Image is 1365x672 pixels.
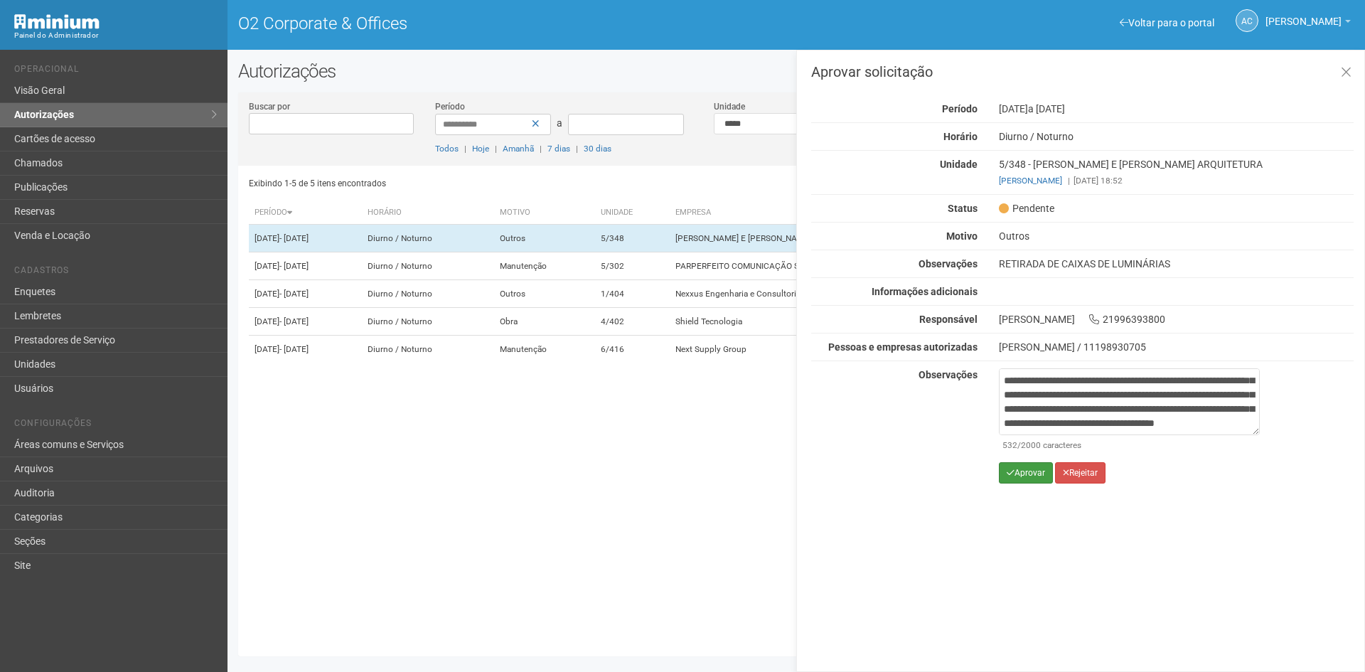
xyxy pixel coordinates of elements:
[999,174,1354,187] div: [DATE] 18:52
[249,225,362,252] td: [DATE]
[362,225,493,252] td: Diurno / Noturno
[988,313,1364,326] div: [PERSON_NAME] 21996393800
[999,176,1062,186] a: [PERSON_NAME]
[547,144,570,154] a: 7 dias
[988,257,1364,270] div: RETIRADA DE CAIXAS DE LUMINÁRIAS
[494,201,595,225] th: Motivo
[1002,439,1256,452] div: /2000 caracteres
[872,286,978,297] strong: Informações adicionais
[1055,462,1106,484] button: Rejeitar
[249,252,362,280] td: [DATE]
[362,308,493,336] td: Diurno / Noturno
[279,289,309,299] span: - [DATE]
[249,173,792,194] div: Exibindo 1-5 de 5 itens encontrados
[362,201,493,225] th: Horário
[988,130,1364,143] div: Diurno / Noturno
[494,252,595,280] td: Manutenção
[576,144,578,154] span: |
[464,144,466,154] span: |
[595,252,670,280] td: 5/302
[919,369,978,380] strong: Observações
[14,64,217,79] li: Operacional
[1236,9,1258,32] a: AC
[670,252,1024,280] td: PARPERFEITO COMUNICAÇÃO S/A
[279,316,309,326] span: - [DATE]
[1332,58,1361,88] a: Fechar
[435,100,465,113] label: Período
[494,308,595,336] td: Obra
[811,65,1354,79] h3: Aprovar solicitação
[988,230,1364,242] div: Outros
[557,117,562,129] span: a
[595,308,670,336] td: 4/402
[946,230,978,242] strong: Motivo
[828,341,978,353] strong: Pessoas e empresas autorizadas
[249,336,362,363] td: [DATE]
[1068,176,1070,186] span: |
[595,336,670,363] td: 6/416
[948,203,978,214] strong: Status
[249,280,362,308] td: [DATE]
[14,29,217,42] div: Painel do Administrador
[595,225,670,252] td: 5/348
[595,201,670,225] th: Unidade
[1002,440,1017,450] span: 532
[670,280,1024,308] td: Nexxus Engenharia e Consultoria
[595,280,670,308] td: 1/404
[670,201,1024,225] th: Empresa
[1265,18,1351,29] a: [PERSON_NAME]
[988,158,1364,187] div: 5/348 - [PERSON_NAME] E [PERSON_NAME] ARQUITETURA
[279,233,309,243] span: - [DATE]
[670,225,1024,252] td: [PERSON_NAME] E [PERSON_NAME] ARQUITETURA
[362,280,493,308] td: Diurno / Noturno
[999,341,1354,353] div: [PERSON_NAME] / 11198930705
[942,103,978,114] strong: Período
[670,308,1024,336] td: Shield Tecnologia
[249,100,290,113] label: Buscar por
[472,144,489,154] a: Hoje
[1028,103,1065,114] span: a [DATE]
[714,100,745,113] label: Unidade
[540,144,542,154] span: |
[362,336,493,363] td: Diurno / Noturno
[584,144,611,154] a: 30 dias
[279,344,309,354] span: - [DATE]
[988,102,1364,115] div: [DATE]
[14,14,100,29] img: Minium
[279,261,309,271] span: - [DATE]
[999,462,1053,484] button: Aprovar
[494,336,595,363] td: Manutenção
[14,418,217,433] li: Configurações
[503,144,534,154] a: Amanhã
[494,280,595,308] td: Outros
[495,144,497,154] span: |
[249,201,362,225] th: Período
[1120,17,1214,28] a: Voltar para o portal
[919,258,978,270] strong: Observações
[943,131,978,142] strong: Horário
[670,336,1024,363] td: Next Supply Group
[249,308,362,336] td: [DATE]
[919,314,978,325] strong: Responsável
[14,265,217,280] li: Cadastros
[494,225,595,252] td: Outros
[435,144,459,154] a: Todos
[1265,2,1342,27] span: Ana Carla de Carvalho Silva
[940,159,978,170] strong: Unidade
[238,60,1354,82] h2: Autorizações
[238,14,786,33] h1: O2 Corporate & Offices
[362,252,493,280] td: Diurno / Noturno
[999,202,1054,215] span: Pendente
